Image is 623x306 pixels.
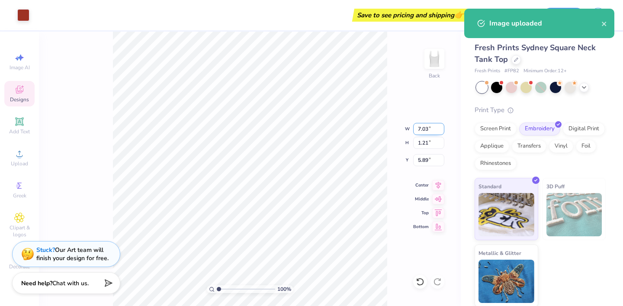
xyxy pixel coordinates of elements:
div: Foil [576,140,596,153]
img: 3D Puff [546,193,602,236]
span: Fresh Prints [475,68,500,75]
span: Designs [10,96,29,103]
div: Transfers [512,140,546,153]
span: Bottom [413,224,429,230]
span: Clipart & logos [4,224,35,238]
div: Embroidery [519,122,560,135]
img: Back [426,50,443,68]
span: Image AI [10,64,30,71]
div: Applique [475,140,509,153]
span: Upload [11,160,28,167]
div: Our Art team will finish your design for free. [36,246,109,262]
strong: Stuck? [36,246,55,254]
span: Chat with us. [52,279,89,287]
img: Metallic & Glitter [478,260,534,303]
span: Middle [413,196,429,202]
div: Image uploaded [489,18,601,29]
img: Standard [478,193,534,236]
span: Center [413,182,429,188]
span: 👉 [454,10,464,20]
div: Save to see pricing and shipping [354,9,466,22]
div: Print Type [475,105,606,115]
span: 3D Puff [546,182,565,191]
span: Metallic & Glitter [478,248,521,258]
button: close [601,18,607,29]
div: Back [429,72,440,80]
strong: Need help? [21,279,52,287]
input: Untitled Design [473,6,536,24]
div: Screen Print [475,122,517,135]
span: Standard [478,182,501,191]
span: Minimum Order: 12 + [523,68,567,75]
span: Decorate [9,263,30,270]
span: 100 % [277,285,291,293]
div: Rhinestones [475,157,517,170]
span: # FP82 [504,68,519,75]
span: Top [413,210,429,216]
div: Vinyl [549,140,573,153]
span: Greek [13,192,26,199]
div: Digital Print [563,122,605,135]
span: Add Text [9,128,30,135]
